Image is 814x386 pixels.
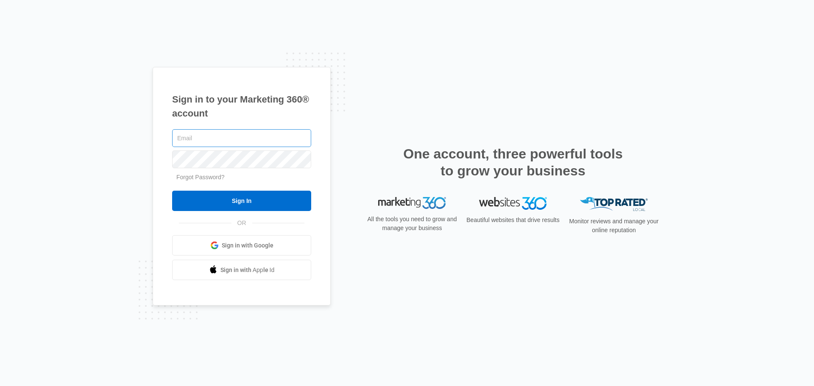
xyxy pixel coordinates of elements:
span: Sign in with Google [222,241,273,250]
h2: One account, three powerful tools to grow your business [401,145,625,179]
input: Email [172,129,311,147]
span: OR [231,219,252,228]
p: Monitor reviews and manage your online reputation [566,217,661,235]
img: Websites 360 [479,197,547,209]
h1: Sign in to your Marketing 360® account [172,92,311,120]
span: Sign in with Apple Id [220,266,275,275]
a: Sign in with Apple Id [172,260,311,280]
input: Sign In [172,191,311,211]
p: All the tools you need to grow and manage your business [365,215,460,233]
a: Forgot Password? [176,174,225,181]
img: Top Rated Local [580,197,648,211]
p: Beautiful websites that drive results [466,216,560,225]
img: Marketing 360 [378,197,446,209]
a: Sign in with Google [172,235,311,255]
